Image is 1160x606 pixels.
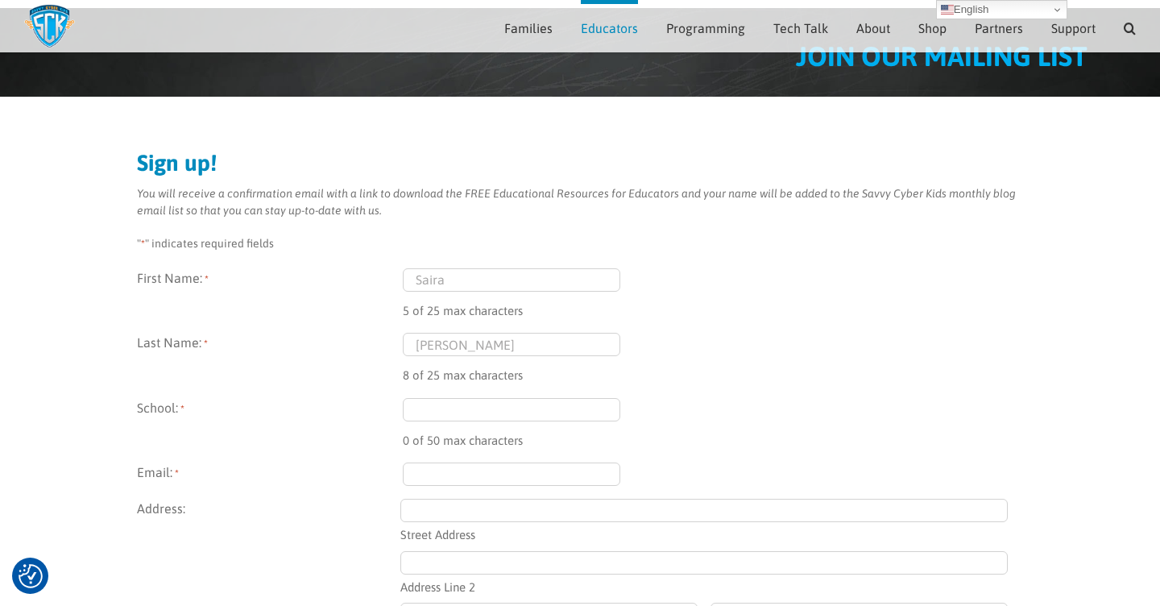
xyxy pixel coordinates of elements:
label: Last Name: [137,333,403,385]
label: Address Line 2 [400,575,1009,597]
span: Programming [666,22,745,35]
p: " " indicates required fields [137,235,1023,252]
span: JOIN OUR MAILING LIST [796,40,1087,72]
span: Partners [975,22,1023,35]
legend: Address: [137,499,403,518]
label: First Name: [137,268,403,321]
span: Tech Talk [773,22,828,35]
em: You will receive a confirmation email with a link to download the FREE Educational Resources for ... [137,187,1016,217]
h2: Sign up! [137,151,1023,174]
button: Consent Preferences [19,564,43,588]
span: Families [504,22,553,35]
img: en [941,3,954,16]
span: Educators [581,22,638,35]
span: Shop [918,22,947,35]
div: 0 of 50 max characters [403,421,1023,450]
label: School: [137,398,403,450]
span: About [856,22,890,35]
div: 5 of 25 max characters [403,292,1023,321]
label: Street Address [400,522,1009,545]
img: Revisit consent button [19,564,43,588]
label: Email: [137,463,403,486]
div: 8 of 25 max characters [403,356,1023,385]
img: Savvy Cyber Kids Logo [24,4,75,48]
span: Support [1051,22,1096,35]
